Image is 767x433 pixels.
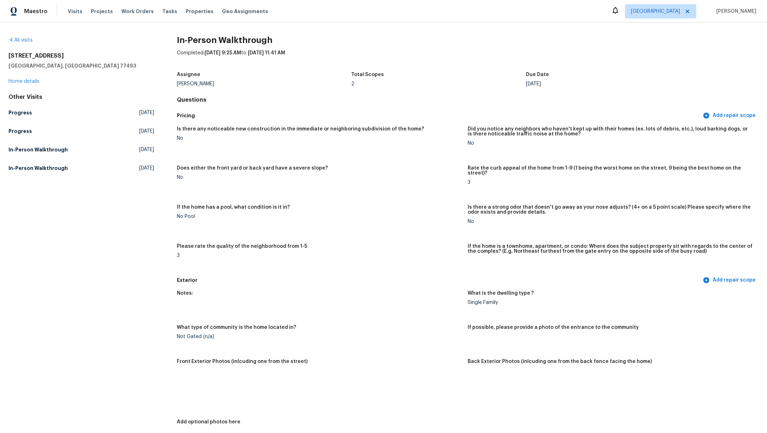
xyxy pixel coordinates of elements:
a: In-Person Walkthrough[DATE] [9,143,154,156]
div: [DATE] [526,81,701,86]
h5: What is the dwelling type ? [468,291,534,296]
span: [DATE] [139,128,154,135]
h5: Is there a strong odor that doesn't go away as your nose adjusts? (4+ on a 5 point scale) Please ... [468,205,753,215]
h5: If the home has a pool, what condition is it in? [177,205,290,210]
span: [DATE] [139,146,154,153]
a: Progress[DATE] [9,125,154,138]
span: [DATE] [139,109,154,116]
h5: In-Person Walkthrough [9,165,68,172]
div: [PERSON_NAME] [177,81,352,86]
div: Single Family [468,300,753,305]
span: [DATE] 9:25 AM [205,50,241,55]
span: [PERSON_NAME] [713,8,756,15]
span: Maestro [24,8,48,15]
span: Tasks [162,9,177,14]
span: Properties [186,8,213,15]
div: No [177,136,462,141]
span: [GEOGRAPHIC_DATA] [631,8,680,15]
span: [DATE] 11:41 AM [248,50,285,55]
h5: What type of community is the home located in? [177,325,296,330]
h5: Front Exterior Photos (inlcuding one from the street) [177,359,308,364]
h5: Exterior [177,277,701,284]
h5: [GEOGRAPHIC_DATA], [GEOGRAPHIC_DATA] 77493 [9,62,154,69]
div: No [177,175,462,180]
h5: Total Scopes [351,72,384,77]
span: Add repair scope [704,111,756,120]
h5: If the home is a townhome, apartment, or condo: Where does the subject property sit with regards ... [468,244,753,254]
span: Visits [68,8,82,15]
span: Geo Assignments [222,8,268,15]
h5: Pricing [177,112,701,119]
h4: Questions [177,96,758,103]
div: No Pool [177,214,462,219]
div: 3 [468,180,753,185]
h5: Assignee [177,72,200,77]
span: Work Orders [121,8,154,15]
button: Add repair scope [701,109,758,122]
h5: Please rate the quality of the neighborhood from 1-5 [177,244,307,249]
a: Progress[DATE] [9,106,154,119]
div: Not Gated (n/a) [177,334,462,339]
h5: Rate the curb appeal of the home from 1-9 (1 being the worst home on the street, 9 being the best... [468,166,753,176]
div: No [468,219,753,224]
div: 3 [177,253,462,258]
h5: If possible, please provide a photo of the entrance to the community [468,325,639,330]
h5: Add optional photos here [177,419,240,424]
h5: Progress [9,109,32,116]
div: No [468,141,753,146]
div: Other Visits [9,93,154,101]
h5: Did you notice any neighbors who haven't kept up with their homes (ex. lots of debris, etc.), lou... [468,127,753,137]
div: Completed: to [177,49,758,68]
div: 2 [351,81,526,86]
h2: In-Person Walkthrough [177,37,758,44]
span: [DATE] [139,165,154,172]
h5: Does either the front yard or back yard have a severe slope? [177,166,328,171]
h5: Is there any noticeable new construction in the immediate or neighboring subdivision of the home? [177,127,424,132]
h5: Due Date [526,72,549,77]
button: Add repair scope [701,274,758,287]
a: All visits [9,38,33,43]
h2: [STREET_ADDRESS] [9,52,154,59]
span: Projects [91,8,113,15]
h5: Progress [9,128,32,135]
h5: In-Person Walkthrough [9,146,68,153]
span: Add repair scope [704,276,756,285]
a: Home details [9,79,39,84]
h5: Notes: [177,291,193,296]
h5: Back Exterior Photos (inlcuding one from the back fence facing the home) [468,359,652,364]
a: In-Person Walkthrough[DATE] [9,162,154,175]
